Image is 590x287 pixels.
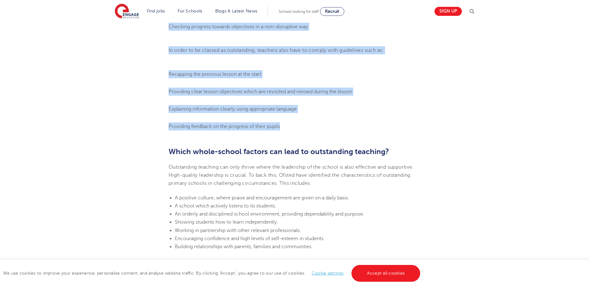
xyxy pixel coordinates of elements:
[175,236,325,241] span: Encouraging confidence and high levels of self-esteem in students.
[320,7,344,16] a: Recruit
[215,9,258,13] a: Blogs & Latest News
[115,4,139,19] img: Engage Education
[169,89,352,94] span: Providing clear lesson objectives which are revisited and revised during the lesson
[279,9,319,14] span: Schools looking for staff
[325,9,339,14] span: Recruit
[434,7,462,16] a: Sign up
[169,24,308,30] span: Checking progress towards objectives in a non-disruptive way
[169,124,280,129] span: Providing feedback on the progress of their pupils
[351,265,420,282] a: Accept all cookies
[169,147,389,156] span: Which whole-school factors can lead to outstanding teaching?
[175,211,364,217] span: An orderly and disciplined school environment, providing dependability and purpose.
[175,203,276,209] span: A school which actively listens to its students.
[169,164,414,186] span: Outstanding teaching can only thrive where the leadership of the school is also effective and sup...
[175,244,311,249] span: Building relationships with parents, families and communities
[175,219,278,225] span: Showing students how to learn independently.
[147,9,165,13] a: Find jobs
[175,195,349,201] span: A positive culture, where praise and encouragement are given on a daily basis.
[175,228,301,233] span: Working in partnership with other relevant professionals.
[169,71,261,77] span: Recapping the previous lesson at the start
[169,48,384,53] span: In order to be classed as outstanding, teachers also have to comply with guidelines such as:
[3,271,422,276] span: We use cookies to improve your experience, personalise content, and analyse website traffic. By c...
[169,106,297,112] span: Explaining information clearly using appropriate language
[178,9,202,13] a: For Schools
[312,271,344,276] a: Cookie settings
